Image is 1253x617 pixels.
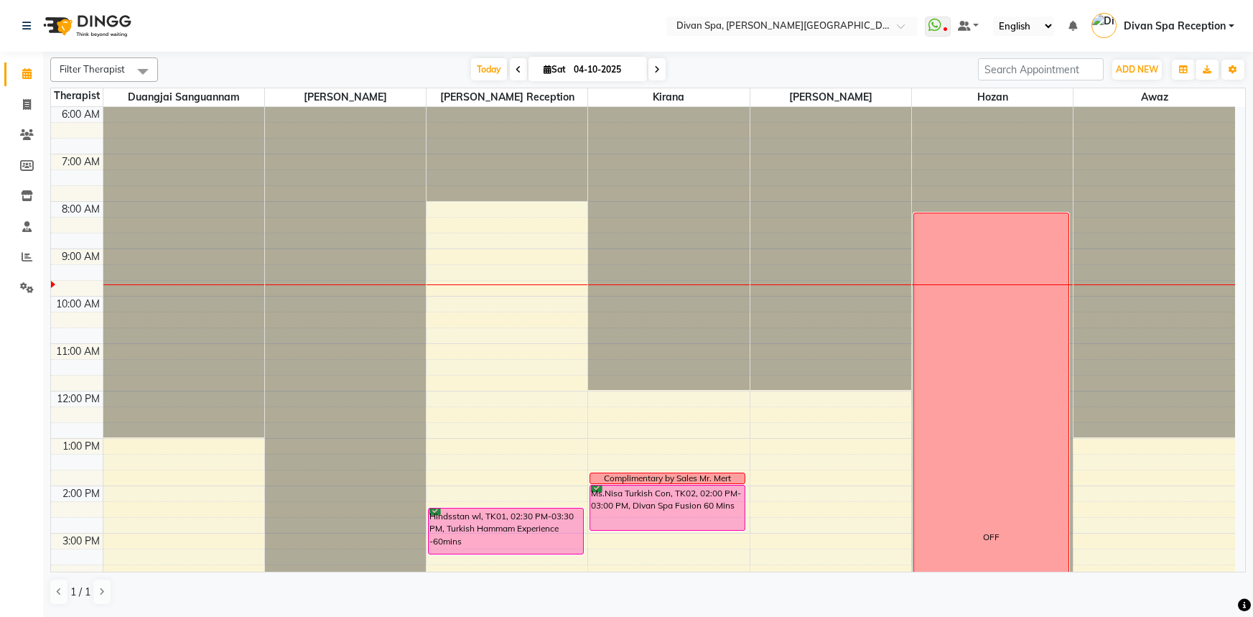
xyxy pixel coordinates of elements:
img: logo [37,6,135,46]
span: Filter Therapist [60,63,125,75]
div: 3:00 PM [60,534,103,549]
div: OFF [983,531,1000,544]
span: [PERSON_NAME] [750,88,911,106]
div: 6:00 AM [59,107,103,122]
div: Ms.Nisa Turkish Con, TK02, 02:00 PM-03:00 PM, Divan Spa Fusion 60 Mins [590,486,745,530]
span: [PERSON_NAME] [265,88,426,106]
span: Duangjai Sanguannam [103,88,264,106]
div: 8:00 AM [59,202,103,217]
div: 2:00 PM [60,486,103,501]
div: 7:00 AM [59,154,103,170]
input: 2025-10-04 [569,59,641,80]
span: Sat [540,64,569,75]
div: Complimentary by Sales Mr. Mert [604,472,731,485]
div: Hindsstan wl, TK01, 02:30 PM-03:30 PM, Turkish Hammam Experience -60mins [429,509,583,554]
div: 12:00 PM [54,391,103,407]
span: 1 / 1 [70,585,90,600]
div: 1:00 PM [60,439,103,454]
div: 9:00 AM [59,249,103,264]
span: ADD NEW [1116,64,1158,75]
img: Divan Spa Reception [1091,13,1117,38]
button: ADD NEW [1112,60,1162,80]
span: Today [471,58,507,80]
span: Hozan [912,88,1073,106]
span: kirana [588,88,749,106]
span: [PERSON_NAME] Reception [427,88,587,106]
div: 11:00 AM [53,344,103,359]
div: 10:00 AM [53,297,103,312]
span: Awaz [1073,88,1235,106]
input: Search Appointment [978,58,1104,80]
span: Divan Spa Reception [1124,19,1226,34]
div: Therapist [51,88,103,103]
